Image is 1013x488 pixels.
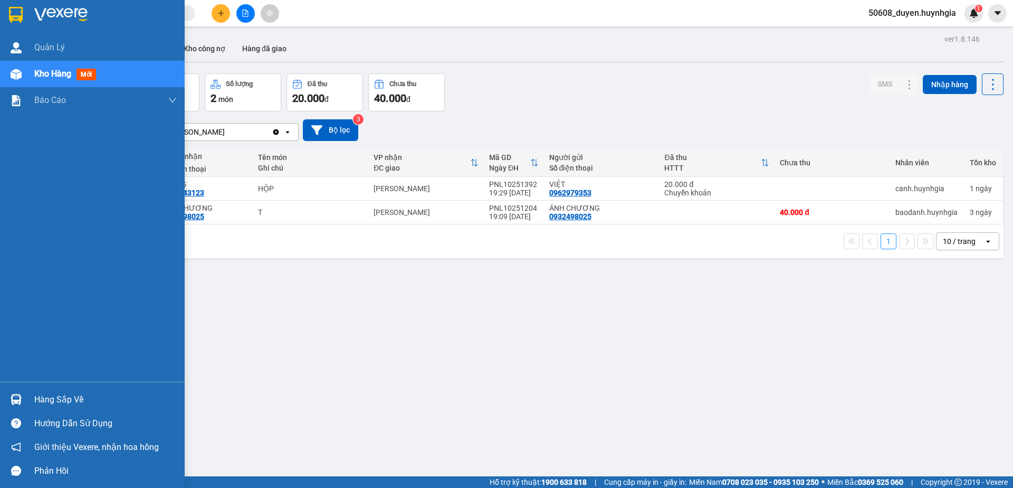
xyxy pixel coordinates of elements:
[34,416,177,431] div: Hướng dẫn sử dụng
[860,6,964,20] span: 50608_duyen.huynhgia
[895,208,959,217] div: baodanh.huynhgia
[258,153,363,162] div: Tên món
[490,476,587,488] span: Hỗ trợ kỹ thuật:
[489,189,539,197] div: 19:29 [DATE]
[226,127,227,137] input: Selected Cam Đức.
[353,114,364,125] sup: 3
[374,92,406,105] span: 40.000
[664,153,761,162] div: Đã thu
[292,92,324,105] span: 20.000
[212,4,230,23] button: plus
[175,36,234,61] button: Kho công nợ
[217,10,225,17] span: plus
[664,189,769,197] div: Chuyển khoản
[226,80,253,88] div: Số lượng
[368,149,484,177] th: Toggle SortBy
[549,204,654,212] div: ÁNH CHƯƠNG
[664,180,769,189] div: 20.000 đ
[895,158,959,167] div: Nhân viên
[549,212,591,221] div: 0932498025
[9,7,23,23] img: logo-vxr
[489,180,539,189] div: PNL10251392
[324,95,329,104] span: đ
[604,476,686,488] span: Cung cấp máy in - giấy in:
[374,153,470,162] div: VP nhận
[368,73,445,111] button: Chưa thu40.000đ
[11,418,21,428] span: question-circle
[895,184,959,193] div: canh.huynhgia
[549,180,654,189] div: VIỆT
[489,204,539,212] div: PNL10251204
[664,164,761,172] div: HTTT
[266,10,273,17] span: aim
[923,75,977,94] button: Nhập hàng
[970,158,997,167] div: Tồn kho
[34,463,177,479] div: Phản hồi
[943,236,976,247] div: 10 / trang
[11,95,22,106] img: solution-icon
[881,233,896,249] button: 1
[911,476,913,488] span: |
[162,152,247,161] div: Người nhận
[970,208,997,217] div: 3
[11,42,22,53] img: warehouse-icon
[484,149,544,177] th: Toggle SortBy
[261,4,279,23] button: aim
[308,80,327,88] div: Đã thu
[234,36,295,61] button: Hàng đã giao
[283,128,292,136] svg: open
[821,480,825,484] span: ⚪️
[954,478,962,486] span: copyright
[869,74,901,93] button: SMS
[549,153,654,162] div: Người gửi
[34,41,65,54] span: Quản Lý
[689,476,819,488] span: Miền Nam
[11,442,21,452] span: notification
[489,164,530,172] div: Ngày ĐH
[11,466,21,476] span: message
[286,73,363,111] button: Đã thu20.000đ
[489,212,539,221] div: 19:09 [DATE]
[34,93,66,107] span: Báo cáo
[272,128,280,136] svg: Clear value
[541,478,587,486] strong: 1900 633 818
[34,69,71,79] span: Kho hàng
[11,394,22,405] img: warehouse-icon
[970,184,997,193] div: 1
[211,92,216,105] span: 2
[969,8,979,18] img: icon-new-feature
[549,189,591,197] div: 0962979353
[258,184,363,193] div: HỘP
[976,184,992,193] span: ngày
[258,164,363,172] div: Ghi chú
[827,476,903,488] span: Miền Bắc
[944,33,980,45] div: ver 1.8.146
[236,4,255,23] button: file-add
[162,180,247,189] div: TRỌNG
[303,119,358,141] button: Bộ lọc
[984,237,992,246] svg: open
[205,73,281,111] button: Số lượng2món
[34,440,159,454] span: Giới thiệu Vexere, nhận hoa hồng
[34,392,177,408] div: Hàng sắp về
[77,69,96,80] span: mới
[975,5,982,12] sup: 1
[374,164,470,172] div: ĐC giao
[595,476,596,488] span: |
[258,208,363,217] div: T
[168,127,225,137] div: [PERSON_NAME]
[988,4,1007,23] button: caret-down
[977,5,980,12] span: 1
[11,69,22,80] img: warehouse-icon
[659,149,775,177] th: Toggle SortBy
[374,208,479,217] div: [PERSON_NAME]
[218,95,233,104] span: món
[993,8,1002,18] span: caret-down
[780,158,885,167] div: Chưa thu
[374,184,479,193] div: [PERSON_NAME]
[406,95,410,104] span: đ
[858,478,903,486] strong: 0369 525 060
[489,153,530,162] div: Mã GD
[389,80,416,88] div: Chưa thu
[780,208,885,217] div: 40.000 đ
